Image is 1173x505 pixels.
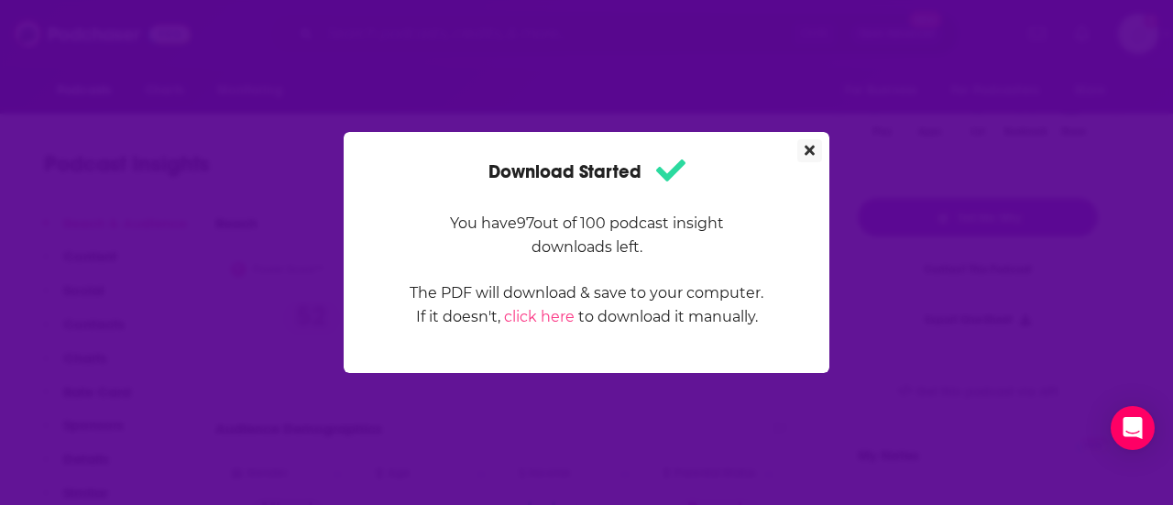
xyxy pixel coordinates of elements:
p: You have 97 out of 100 podcast insight downloads left. [409,212,764,259]
h1: Download Started [488,154,685,190]
button: Close [797,139,822,162]
div: Open Intercom Messenger [1111,406,1155,450]
a: click here [504,308,575,325]
p: The PDF will download & save to your computer. If it doesn't, to download it manually. [409,281,764,329]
